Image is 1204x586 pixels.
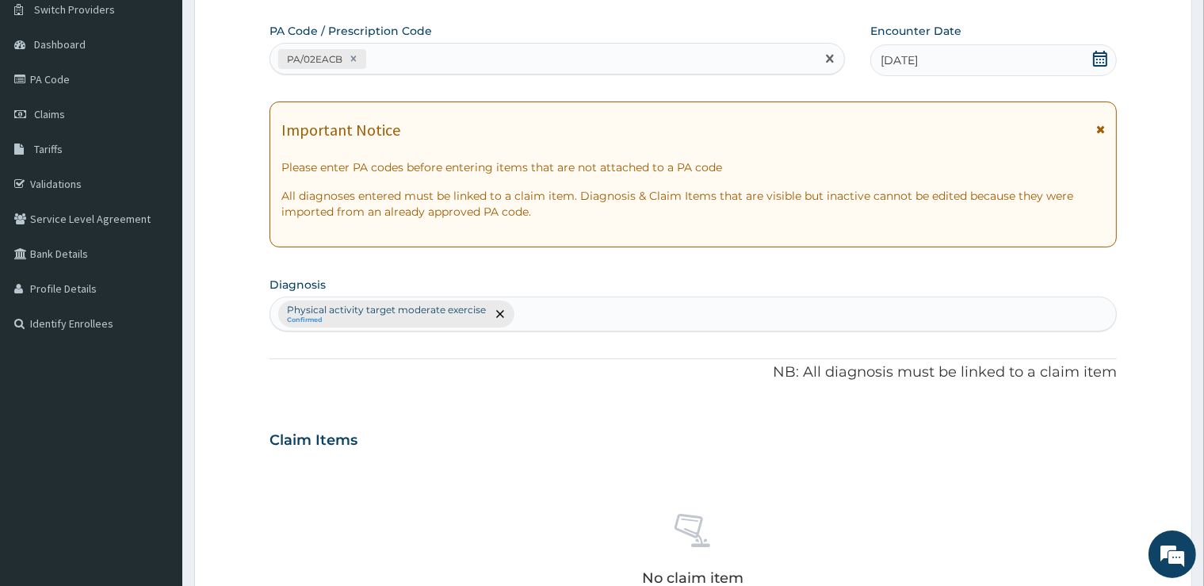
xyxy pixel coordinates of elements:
[281,121,400,139] h1: Important Notice
[29,79,64,119] img: d_794563401_company_1708531726252_794563401
[282,50,345,68] div: PA/02EACB
[269,277,326,293] label: Diagnosis
[281,159,1104,175] p: Please enter PA codes before entering items that are not attached to a PA code
[269,362,1116,383] p: NB: All diagnosis must be linked to a claim item
[881,52,918,68] span: [DATE]
[92,186,219,346] span: We're online!
[260,8,298,46] div: Minimize live chat window
[269,23,432,39] label: PA Code / Prescription Code
[8,405,302,461] textarea: Type your message and hit 'Enter'
[643,570,744,586] p: No claim item
[870,23,961,39] label: Encounter Date
[34,142,63,156] span: Tariffs
[281,188,1104,220] p: All diagnoses entered must be linked to a claim item. Diagnosis & Claim Items that are visible bu...
[34,37,86,52] span: Dashboard
[82,89,266,109] div: Chat with us now
[34,2,115,17] span: Switch Providers
[269,432,357,450] h3: Claim Items
[34,107,65,121] span: Claims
